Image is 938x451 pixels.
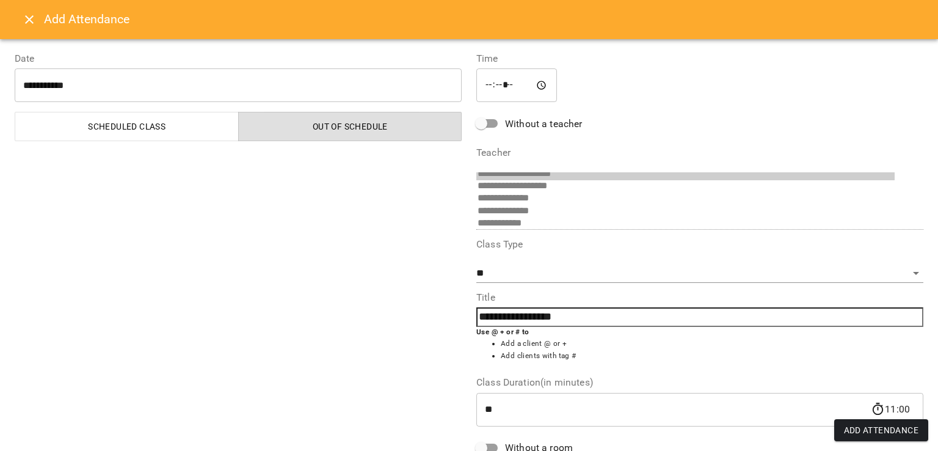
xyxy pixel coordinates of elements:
button: Add Attendance [834,419,929,441]
button: Out of Schedule [238,112,462,141]
span: Out of Schedule [246,119,455,134]
li: Add a client @ or + [501,338,923,350]
h6: Add Attendance [44,10,923,29]
span: Scheduled class [23,119,231,134]
label: Teacher [476,148,923,158]
label: Title [476,293,923,302]
li: Add clients with tag # [501,350,923,362]
label: Class Duration(in minutes) [476,378,923,387]
button: Close [15,5,44,34]
span: Add Attendance [844,423,919,438]
button: Scheduled class [15,112,239,141]
b: Use @ + or # to [476,328,529,336]
label: Time [476,54,923,64]
label: Class Type [476,240,923,249]
label: Date [15,54,462,64]
span: Without a teacher [505,117,583,131]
